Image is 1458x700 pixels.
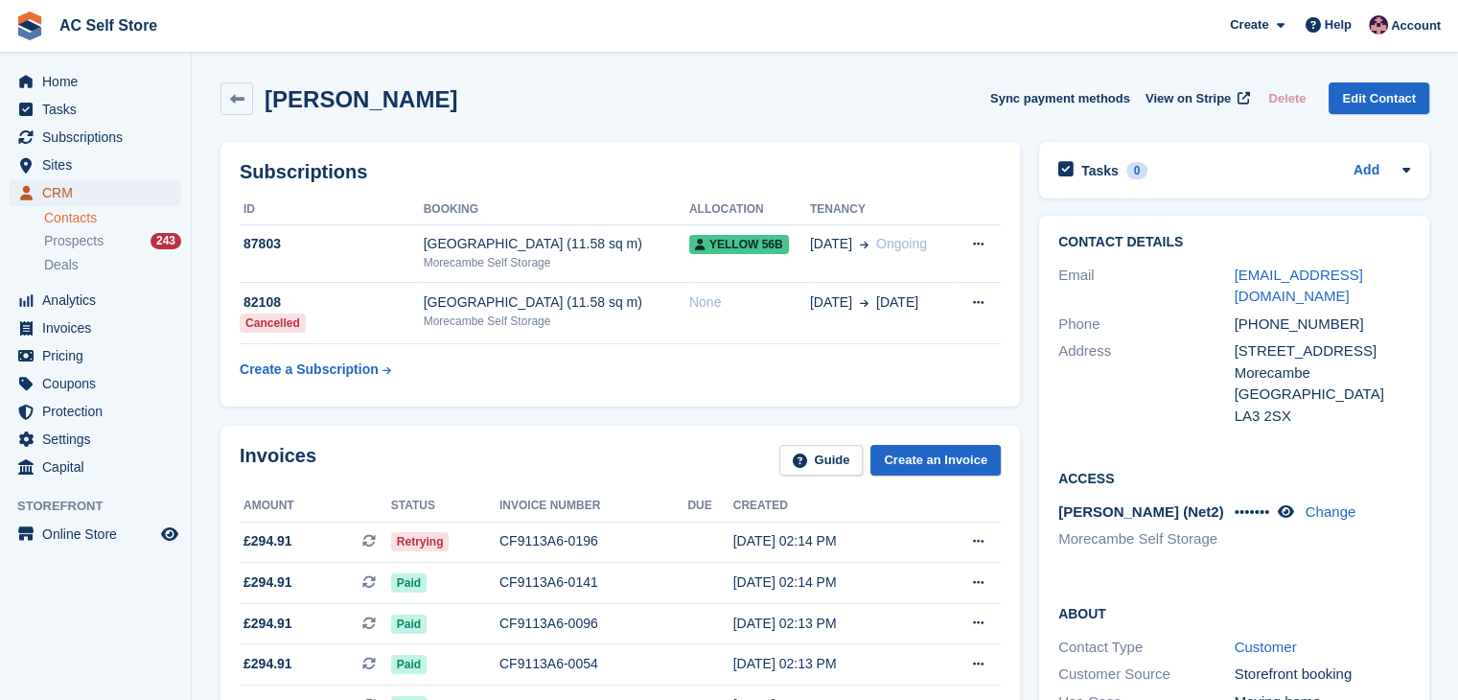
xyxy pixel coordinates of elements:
[689,292,810,313] div: None
[10,521,181,548] a: menu
[150,233,181,249] div: 243
[240,161,1001,183] h2: Subscriptions
[1058,528,1235,550] li: Morecambe Self Storage
[1058,235,1410,250] h2: Contact Details
[243,654,292,674] span: £294.91
[870,445,1001,477] a: Create an Invoice
[1058,603,1410,622] h2: About
[44,209,181,227] a: Contacts
[240,292,424,313] div: 82108
[1058,340,1235,427] div: Address
[499,614,687,634] div: CF9113A6-0096
[44,256,79,274] span: Deals
[876,292,918,313] span: [DATE]
[243,572,292,593] span: £294.91
[42,179,157,206] span: CRM
[810,234,852,254] span: [DATE]
[42,454,157,480] span: Capital
[1306,503,1356,520] a: Change
[779,445,864,477] a: Guide
[44,232,104,250] span: Prospects
[1354,160,1379,182] a: Add
[10,370,181,397] a: menu
[243,614,292,634] span: £294.91
[1391,16,1441,35] span: Account
[42,370,157,397] span: Coupons
[1081,162,1119,179] h2: Tasks
[1369,15,1388,35] img: Ted Cox
[391,655,427,674] span: Paid
[1235,503,1270,520] span: •••••••
[733,572,926,593] div: [DATE] 02:14 PM
[10,68,181,95] a: menu
[42,287,157,314] span: Analytics
[42,426,157,453] span: Settings
[424,254,689,271] div: Morecambe Self Storage
[810,292,852,313] span: [DATE]
[424,313,689,330] div: Morecambe Self Storage
[10,315,181,341] a: menu
[240,491,391,522] th: Amount
[10,96,181,123] a: menu
[391,532,450,551] span: Retrying
[10,179,181,206] a: menu
[1058,265,1235,308] div: Email
[687,491,732,522] th: Due
[10,287,181,314] a: menu
[1146,89,1231,108] span: View on Stripe
[17,497,191,516] span: Storefront
[424,292,689,313] div: [GEOGRAPHIC_DATA] (11.58 sq m)
[1235,639,1297,655] a: Customer
[733,531,926,551] div: [DATE] 02:14 PM
[42,315,157,341] span: Invoices
[52,10,165,41] a: AC Self Store
[733,614,926,634] div: [DATE] 02:13 PM
[265,86,457,112] h2: [PERSON_NAME]
[1235,314,1411,336] div: [PHONE_NUMBER]
[391,615,427,634] span: Paid
[689,235,789,254] span: Yellow 56b
[243,531,292,551] span: £294.91
[424,234,689,254] div: [GEOGRAPHIC_DATA] (11.58 sq m)
[10,342,181,369] a: menu
[733,654,926,674] div: [DATE] 02:13 PM
[42,68,157,95] span: Home
[499,491,687,522] th: Invoice number
[1261,82,1313,114] button: Delete
[44,231,181,251] a: Prospects 243
[810,195,952,225] th: Tenancy
[499,654,687,674] div: CF9113A6-0054
[1058,503,1224,520] span: [PERSON_NAME] (Net2)
[499,531,687,551] div: CF9113A6-0196
[1235,362,1411,385] div: Morecambe
[240,445,316,477] h2: Invoices
[1235,340,1411,362] div: [STREET_ADDRESS]
[10,124,181,151] a: menu
[15,12,44,40] img: stora-icon-8386f47178a22dfd0bd8f6a31ec36ba5ce8667c1dd55bd0f319d3a0aa187defe.svg
[1058,314,1235,336] div: Phone
[42,152,157,178] span: Sites
[42,124,157,151] span: Subscriptions
[42,521,157,548] span: Online Store
[42,398,157,425] span: Protection
[158,523,181,546] a: Preview store
[1329,82,1429,114] a: Edit Contact
[733,491,926,522] th: Created
[240,234,424,254] div: 87803
[1126,162,1148,179] div: 0
[1235,384,1411,406] div: [GEOGRAPHIC_DATA]
[424,195,689,225] th: Booking
[689,195,810,225] th: Allocation
[44,255,181,275] a: Deals
[1058,637,1235,659] div: Contact Type
[391,573,427,593] span: Paid
[1325,15,1352,35] span: Help
[876,236,927,251] span: Ongoing
[1235,267,1363,305] a: [EMAIL_ADDRESS][DOMAIN_NAME]
[990,82,1130,114] button: Sync payment methods
[1058,468,1410,487] h2: Access
[1235,406,1411,428] div: LA3 2SX
[240,314,306,333] div: Cancelled
[1230,15,1268,35] span: Create
[391,491,499,522] th: Status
